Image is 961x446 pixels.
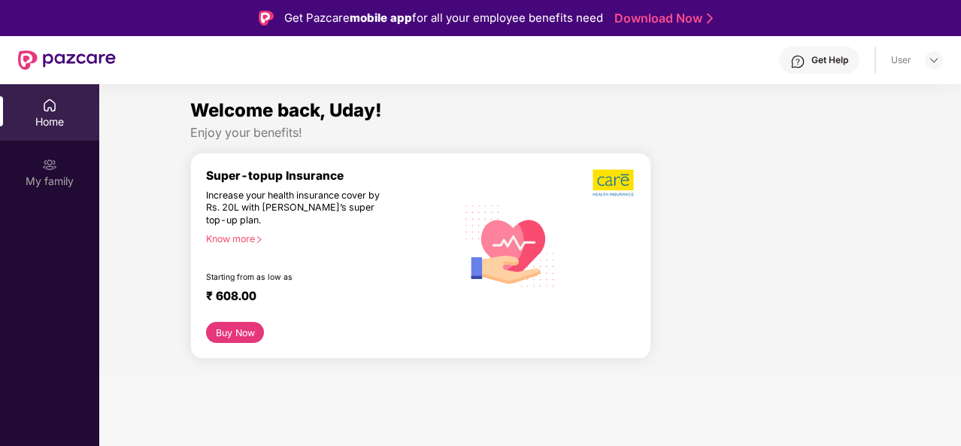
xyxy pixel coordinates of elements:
button: Buy Now [206,322,264,343]
div: Get Help [811,54,848,66]
img: svg+xml;base64,PHN2ZyB4bWxucz0iaHR0cDovL3d3dy53My5vcmcvMjAwMC9zdmciIHhtbG5zOnhsaW5rPSJodHRwOi8vd3... [456,190,564,299]
strong: mobile app [350,11,412,25]
div: Starting from as low as [206,272,393,283]
img: svg+xml;base64,PHN2ZyB3aWR0aD0iMjAiIGhlaWdodD0iMjAiIHZpZXdCb3g9IjAgMCAyMCAyMCIgZmlsbD0ibm9uZSIgeG... [42,157,57,172]
div: User [891,54,911,66]
div: Increase your health insurance cover by Rs. 20L with [PERSON_NAME]’s super top-up plan. [206,190,392,227]
span: right [255,235,263,244]
div: Know more [206,233,447,244]
div: ₹ 608.00 [206,289,441,307]
img: svg+xml;base64,PHN2ZyBpZD0iSG9tZSIgeG1sbnM9Imh0dHA6Ly93d3cudzMub3JnLzIwMDAvc3ZnIiB3aWR0aD0iMjAiIG... [42,98,57,113]
img: Stroke [707,11,713,26]
a: Download Now [614,11,708,26]
img: svg+xml;base64,PHN2ZyBpZD0iSGVscC0zMngzMiIgeG1sbnM9Imh0dHA6Ly93d3cudzMub3JnLzIwMDAvc3ZnIiB3aWR0aD... [790,54,805,69]
img: svg+xml;base64,PHN2ZyBpZD0iRHJvcGRvd24tMzJ4MzIiIHhtbG5zPSJodHRwOi8vd3d3LnczLm9yZy8yMDAwL3N2ZyIgd2... [928,54,940,66]
img: Logo [259,11,274,26]
img: b5dec4f62d2307b9de63beb79f102df3.png [593,168,635,197]
img: New Pazcare Logo [18,50,116,70]
div: Super-topup Insurance [206,168,456,183]
div: Enjoy your benefits! [190,125,870,141]
span: Welcome back, Uday! [190,99,382,121]
div: Get Pazcare for all your employee benefits need [284,9,603,27]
